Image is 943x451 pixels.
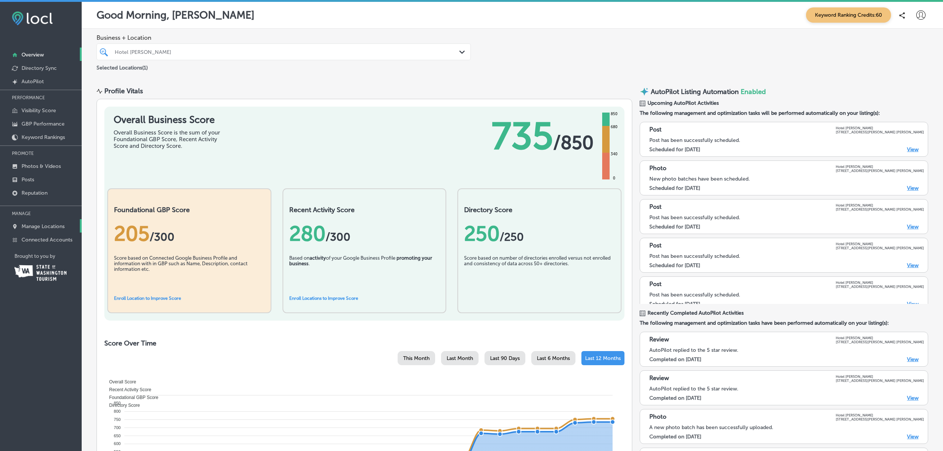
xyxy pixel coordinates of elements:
p: [STREET_ADDRESS][PERSON_NAME] [PERSON_NAME] [836,246,924,250]
a: View [907,356,918,363]
p: Photo [649,165,666,173]
a: View [907,185,918,191]
a: View [907,434,918,440]
tspan: 700 [114,425,121,430]
label: Completed on [DATE] [649,356,701,363]
span: Recently Completed AutoPilot Activities [647,310,744,316]
div: 340 [609,151,619,157]
img: autopilot-icon [640,87,649,96]
label: Scheduled for [DATE] [649,262,700,269]
p: Posts [22,176,34,183]
label: Completed on [DATE] [649,434,701,440]
p: Directory Sync [22,65,57,71]
span: Last 90 Days [490,355,520,361]
span: Keyword Ranking Credits: 60 [806,7,891,23]
p: [STREET_ADDRESS][PERSON_NAME] [PERSON_NAME] [836,285,924,289]
h1: Overall Business Score [114,114,225,126]
span: Last 6 Months [537,355,570,361]
a: View [907,262,918,269]
span: The following management and optimization tasks will be performed automatically on your listing(s): [640,110,928,116]
p: Brought to you by [14,253,82,259]
p: Post [649,242,662,250]
span: Business + Location [97,34,471,41]
span: Directory Score [104,403,140,408]
p: Post [649,203,662,211]
tspan: 850 [114,401,121,405]
p: Selected Locations ( 1 ) [97,62,148,71]
p: Manage Locations [22,223,65,230]
div: Score based on number of directories enrolled versus not enrolled and consistency of data across ... [464,255,615,292]
a: Enroll Locations to Improve Score [289,296,358,301]
p: Photo [649,413,666,421]
div: A new photo batch has been successfully uploaded. [649,424,924,431]
div: 850 [609,111,619,117]
b: promoting your business [289,255,432,266]
span: The following management and optimization tasks have been performed automatically on your listing... [640,320,928,326]
label: Scheduled for [DATE] [649,185,700,191]
p: [STREET_ADDRESS][PERSON_NAME] [PERSON_NAME] [836,417,924,421]
span: / 850 [553,132,594,154]
p: [STREET_ADDRESS][PERSON_NAME] [PERSON_NAME] [836,207,924,211]
div: AutoPilot replied to the 5 star review. [649,386,924,392]
span: This Month [403,355,430,361]
span: Overall Score [104,379,136,385]
div: 0 [611,175,617,181]
p: Overview [22,52,44,58]
p: Hotel [PERSON_NAME] [836,336,924,340]
p: Hotel [PERSON_NAME] [836,374,924,379]
p: Hotel [PERSON_NAME] [836,126,924,130]
span: /300 [326,230,350,244]
div: Hotel [PERSON_NAME] [115,49,460,55]
a: View [907,146,918,153]
a: View [907,395,918,401]
p: Post [649,280,662,289]
p: Photos & Videos [22,163,61,169]
h2: Recent Activity Score [289,206,440,214]
tspan: 750 [114,417,121,422]
div: Profile Vitals [104,87,143,95]
a: View [907,224,918,230]
span: Upcoming AutoPilot Activities [647,100,719,106]
div: 250 [464,221,615,246]
span: / 300 [150,230,174,244]
p: Hotel [PERSON_NAME] [836,413,924,417]
img: Washington Tourism [14,265,66,281]
div: 280 [289,221,440,246]
p: [STREET_ADDRESS][PERSON_NAME] [PERSON_NAME] [836,340,924,344]
p: Hotel [PERSON_NAME] [836,280,924,285]
b: activity [310,255,326,261]
span: Last 12 Months [585,355,621,361]
h2: Directory Score [464,206,615,214]
div: New photo batches have been scheduled. [649,176,924,182]
div: Post has been successfully scheduled. [649,214,924,221]
span: 735 [492,114,553,159]
p: AutoPilot Listing Automation [651,88,739,96]
tspan: 600 [114,441,121,446]
span: Last Month [447,355,473,361]
div: Post has been successfully scheduled. [649,292,924,298]
p: Review [649,336,669,344]
p: Review [649,374,669,383]
h2: Score Over Time [104,339,624,347]
p: [STREET_ADDRESS][PERSON_NAME] [PERSON_NAME] [836,130,924,134]
div: AutoPilot replied to the 5 star review. [649,347,924,353]
label: Scheduled for [DATE] [649,224,700,230]
label: Completed on [DATE] [649,395,701,401]
p: Post [649,126,662,134]
label: Scheduled for [DATE] [649,301,700,307]
p: Keyword Rankings [22,134,65,140]
div: Based on of your Google Business Profile . [289,255,440,292]
p: Visibility Score [22,107,56,114]
div: Score based on Connected Google Business Profile and information with in GBP such as Name, Descri... [114,255,265,292]
h2: Foundational GBP Score [114,206,265,214]
label: Scheduled for [DATE] [649,146,700,153]
tspan: 650 [114,434,121,438]
div: Overall Business Score is the sum of your Foundational GBP Score, Recent Activity Score and Direc... [114,129,225,149]
p: Hotel [PERSON_NAME] [836,165,924,169]
p: AutoPilot [22,78,44,85]
span: /250 [500,230,524,244]
div: Post has been successfully scheduled. [649,137,924,143]
div: 205 [114,221,265,246]
p: Good Morning, [PERSON_NAME] [97,9,254,21]
div: Post has been successfully scheduled. [649,253,924,259]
